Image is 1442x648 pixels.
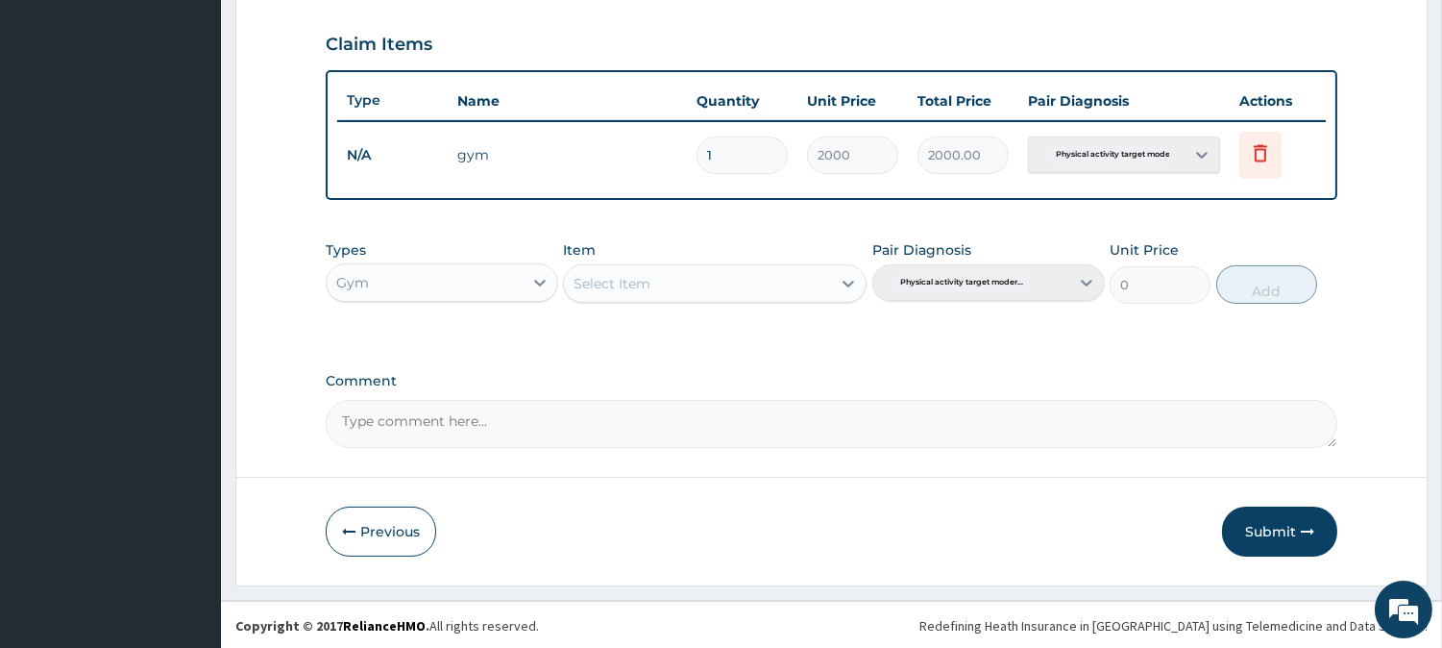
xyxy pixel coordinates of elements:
img: d_794563401_company_1708531726252_794563401 [36,96,78,144]
th: Unit Price [797,82,908,120]
label: Types [326,242,366,259]
th: Name [448,82,687,120]
button: Add [1216,265,1317,304]
div: Redefining Heath Insurance in [GEOGRAPHIC_DATA] using Telemedicine and Data Science! [919,616,1428,636]
button: Submit [1222,507,1337,557]
div: Gym [336,273,369,292]
th: Quantity [687,82,797,120]
div: Minimize live chat window [315,10,361,56]
label: Pair Diagnosis [872,240,971,260]
div: Chat with us now [100,108,323,133]
a: RelianceHMO [343,617,426,635]
label: Unit Price [1110,240,1179,260]
strong: Copyright © 2017 . [235,617,429,635]
th: Total Price [908,82,1018,120]
td: N/A [337,137,448,173]
span: We're online! [111,199,265,393]
th: Actions [1230,82,1326,120]
th: Type [337,83,448,118]
h3: Claim Items [326,35,432,56]
th: Pair Diagnosis [1018,82,1230,120]
textarea: Type your message and hit 'Enter' [10,438,366,506]
td: gym [448,136,687,174]
div: Select Item [574,274,650,293]
button: Previous [326,507,436,557]
label: Comment [326,373,1337,389]
label: Item [563,240,596,260]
